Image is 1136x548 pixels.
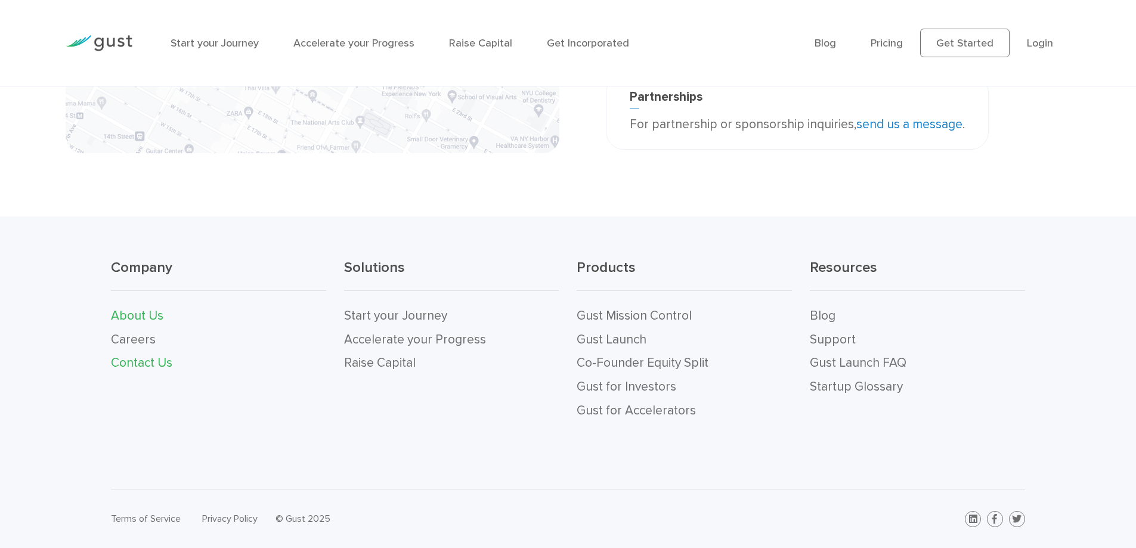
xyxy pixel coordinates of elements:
a: Support [810,332,856,347]
img: Gust Logo [66,35,132,51]
a: Blog [815,37,836,49]
a: Blog [810,308,835,323]
a: Gust Launch [577,332,646,347]
h3: Partnerships [630,89,965,109]
a: Get Started [920,29,1010,57]
a: Careers [111,332,156,347]
a: Login [1027,37,1053,49]
h3: Company [111,258,326,291]
p: For partnership or sponsorship inquiries, . [630,114,965,135]
a: Gust for Investors [577,379,676,394]
h3: Products [577,258,792,291]
a: Start your Journey [344,308,447,323]
a: Co-Founder Equity Split [577,355,708,370]
a: Privacy Policy [202,513,258,524]
a: Gust Launch FAQ [810,355,906,370]
h3: Resources [810,258,1025,291]
a: Startup Glossary [810,379,903,394]
a: Gust Mission Control [577,308,692,323]
a: Start your Journey [171,37,259,49]
a: Gust for Accelerators [577,403,696,418]
h3: Solutions [344,258,559,291]
a: Get Incorporated [547,37,629,49]
a: Accelerate your Progress [344,332,486,347]
a: Pricing [871,37,903,49]
a: send us a message [856,117,962,132]
a: Accelerate your Progress [293,37,414,49]
div: © Gust 2025 [276,510,559,527]
a: Contact Us [111,355,172,370]
a: About Us [111,308,163,323]
a: Raise Capital [344,355,416,370]
a: Terms of Service [111,513,181,524]
a: Raise Capital [449,37,512,49]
